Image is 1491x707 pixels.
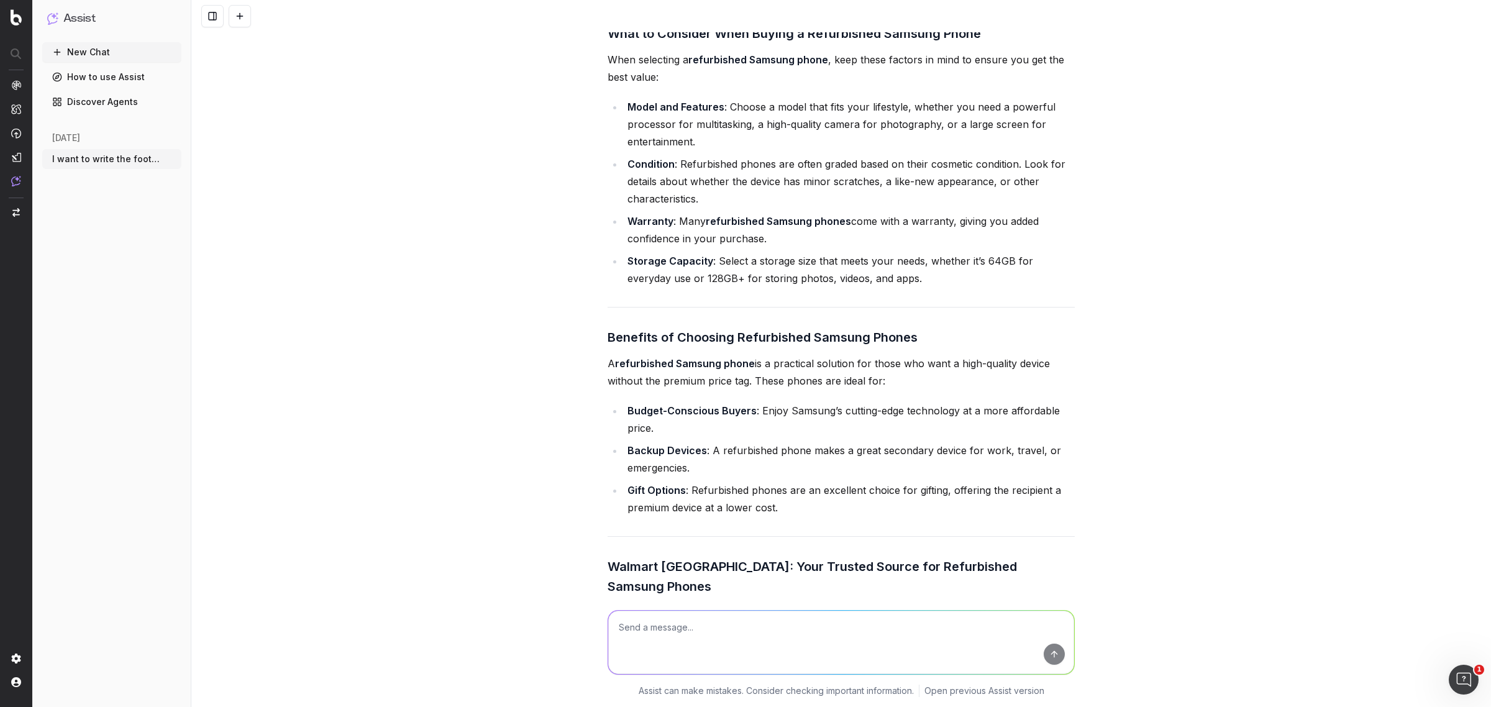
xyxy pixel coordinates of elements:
button: I want to write the footer text. The foo [42,149,181,169]
a: Open previous Assist version [924,685,1044,697]
strong: Gift Options [627,484,686,496]
img: Botify logo [11,9,22,25]
strong: refurbished Samsung phone [615,357,755,370]
img: Assist [47,12,58,24]
strong: refurbished Samsung phone [688,53,828,66]
img: Intelligence [11,104,21,114]
strong: Warranty [627,215,673,227]
p: When selecting a , keep these factors in mind to ensure you get the best value: [608,51,1075,86]
p: A is a practical solution for those who want a high-quality device without the premium price tag.... [608,355,1075,390]
img: Assist [11,176,21,186]
strong: refurbished Samsung phones [706,215,851,227]
li: : Refurbished phones are often graded based on their cosmetic condition. Look for details about w... [624,155,1075,208]
span: [DATE] [52,132,80,144]
img: Analytics [11,80,21,90]
li: : Enjoy Samsung’s cutting-edge technology at a more affordable price. [624,402,1075,437]
strong: Condition [627,158,675,170]
img: Activation [11,128,21,139]
h3: Walmart [GEOGRAPHIC_DATA]: Your Trusted Source for Refurbished Samsung Phones [608,557,1075,596]
strong: Backup Devices [627,444,707,457]
li: : Many come with a warranty, giving you added confidence in your purchase. [624,212,1075,247]
strong: Model and Features [627,101,724,113]
a: Discover Agents [42,92,181,112]
h1: Assist [63,10,96,27]
button: New Chat [42,42,181,62]
span: I want to write the footer text. The foo [52,153,162,165]
a: How to use Assist [42,67,181,87]
li: : A refurbished phone makes a great secondary device for work, travel, or emergencies. [624,442,1075,477]
li: : Select a storage size that meets your needs, whether it’s 64GB for everyday use or 128GB+ for s... [624,252,1075,287]
h3: Benefits of Choosing Refurbished Samsung Phones [608,327,1075,347]
li: : Refurbished phones are an excellent choice for gifting, offering the recipient a premium device... [624,481,1075,516]
img: My account [11,677,21,687]
iframe: Intercom live chat [1449,665,1479,695]
img: Switch project [12,208,20,217]
img: Setting [11,654,21,664]
strong: Budget-Conscious Buyers [627,404,757,417]
li: : Choose a model that fits your lifestyle, whether you need a powerful processor for multitasking... [624,98,1075,150]
img: Studio [11,152,21,162]
span: 1 [1474,665,1484,675]
h3: What to Consider When Buying a Refurbished Samsung Phone [608,24,1075,43]
button: Assist [47,10,176,27]
strong: Storage Capacity [627,255,713,267]
p: Assist can make mistakes. Consider checking important information. [639,685,914,697]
